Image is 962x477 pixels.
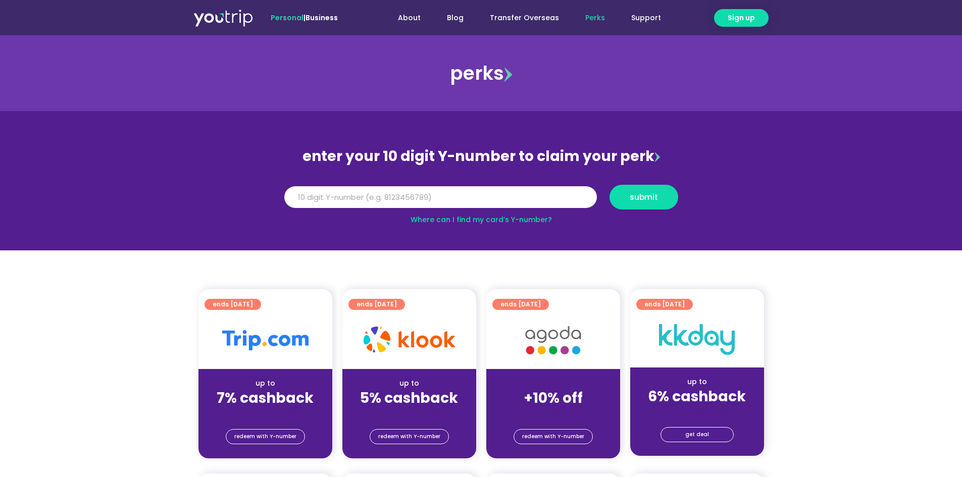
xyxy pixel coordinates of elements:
div: (for stays only) [638,406,756,416]
a: get deal [661,427,734,442]
input: 10 digit Y-number (e.g. 8123456789) [284,186,597,208]
span: ends [DATE] [357,299,397,310]
span: | [271,13,338,23]
div: (for stays only) [207,407,324,418]
span: up to [544,378,563,388]
a: Perks [572,9,618,27]
a: ends [DATE] [205,299,261,310]
div: (for stays only) [350,407,468,418]
span: redeem with Y-number [234,430,296,444]
span: Personal [271,13,303,23]
a: Blog [434,9,477,27]
span: get deal [685,428,709,442]
form: Y Number [284,185,678,217]
span: ends [DATE] [213,299,253,310]
span: redeem with Y-number [522,430,584,444]
div: up to [350,378,468,389]
a: redeem with Y-number [226,429,305,444]
a: redeem with Y-number [370,429,449,444]
strong: 6% cashback [648,387,746,406]
div: up to [638,377,756,387]
span: ends [DATE] [644,299,685,310]
span: redeem with Y-number [378,430,440,444]
a: Transfer Overseas [477,9,572,27]
strong: 5% cashback [360,388,458,408]
div: (for stays only) [494,407,612,418]
span: Sign up [728,13,755,23]
strong: +10% off [524,388,583,408]
a: ends [DATE] [492,299,549,310]
a: About [385,9,434,27]
nav: Menu [365,9,674,27]
span: submit [630,193,658,201]
a: Sign up [714,9,769,27]
span: ends [DATE] [500,299,541,310]
a: redeem with Y-number [514,429,593,444]
a: Where can I find my card’s Y-number? [411,215,552,225]
a: Business [306,13,338,23]
button: submit [610,185,678,209]
div: up to [207,378,324,389]
a: ends [DATE] [636,299,693,310]
a: Support [618,9,674,27]
strong: 7% cashback [217,388,314,408]
a: ends [DATE] [348,299,405,310]
div: enter your 10 digit Y-number to claim your perk [279,143,683,170]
